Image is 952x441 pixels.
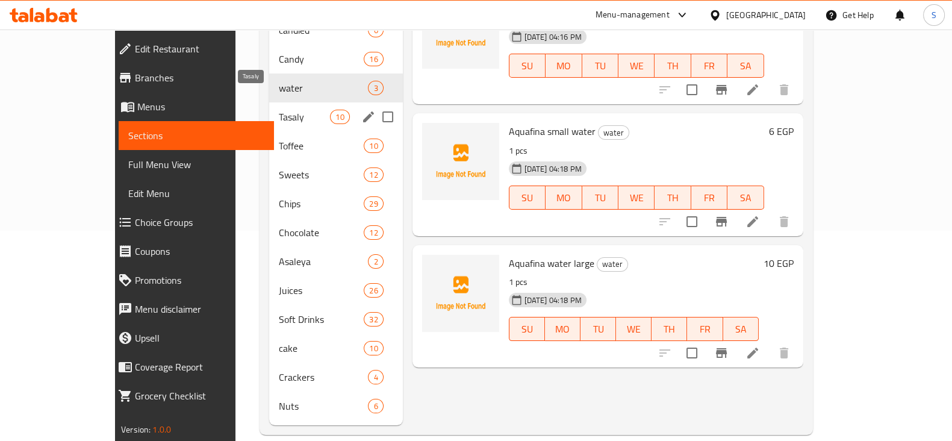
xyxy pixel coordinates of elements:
div: items [364,167,383,182]
span: 6 [369,401,382,412]
button: WE [616,317,652,341]
span: Candy [279,52,364,66]
div: Nuts [279,399,369,413]
span: Soft Drinks [279,312,364,327]
div: items [364,312,383,327]
span: Edit Menu [128,186,264,201]
span: 16 [364,54,382,65]
span: Select to update [679,77,705,102]
div: Tasaly10edit [269,102,403,131]
div: water [597,257,628,272]
a: Upsell [108,324,274,352]
div: Crackers4 [269,363,403,392]
a: Edit menu item [745,346,760,360]
button: edit [359,108,378,126]
span: TU [587,57,614,75]
div: Chocolate12 [269,218,403,247]
button: Branch-specific-item [707,207,736,236]
span: WE [623,57,650,75]
span: Upsell [135,331,264,345]
div: Candy16 [269,45,403,73]
div: items [364,139,383,153]
span: Aquafina small water [509,122,596,140]
span: Chips [279,196,364,211]
span: Aquafina water large [509,254,594,272]
button: TU [582,54,618,78]
span: SA [732,189,759,207]
div: Menu-management [596,8,670,22]
span: MO [550,57,577,75]
span: TH [659,57,686,75]
a: Promotions [108,266,274,295]
a: Coupons [108,237,274,266]
span: cake [279,341,364,355]
button: WE [618,186,655,210]
span: Full Menu View [128,157,264,172]
button: delete [770,207,798,236]
span: Asaleya [279,254,369,269]
div: items [368,370,383,384]
button: TU [582,186,618,210]
span: TU [585,321,611,338]
span: 10 [331,111,349,123]
span: S [932,8,936,22]
span: Crackers [279,370,369,384]
h6: 6 EGP [769,123,794,140]
a: Sections [119,121,274,150]
div: items [330,110,349,124]
span: SU [514,321,540,338]
span: Toffee [279,139,364,153]
a: Choice Groups [108,208,274,237]
span: 3 [369,83,382,94]
button: WE [618,54,655,78]
a: Edit Restaurant [108,34,274,63]
span: Coupons [135,244,264,258]
button: delete [770,75,798,104]
span: Menu disclaimer [135,302,264,316]
span: Promotions [135,273,264,287]
span: 29 [364,198,382,210]
div: Sweets12 [269,160,403,189]
span: water [279,81,369,95]
div: [GEOGRAPHIC_DATA] [726,8,806,22]
a: Menus [108,92,274,121]
button: SU [509,186,546,210]
div: water3 [269,73,403,102]
div: cake10 [269,334,403,363]
button: TH [655,186,691,210]
span: water [599,126,629,140]
button: TH [652,317,687,341]
div: Soft Drinks32 [269,305,403,334]
span: Tasaly [279,110,330,124]
button: SA [723,317,759,341]
span: SU [514,189,541,207]
span: [DATE] 04:18 PM [520,163,586,175]
a: Full Menu View [119,150,274,179]
span: 4 [369,372,382,383]
span: MO [550,321,576,338]
p: 1 pcs [509,275,759,290]
span: 2 [369,256,382,267]
span: 12 [364,227,382,239]
div: items [364,341,383,355]
span: Chocolate [279,225,364,240]
button: SU [509,317,545,341]
span: 1.0.0 [152,422,171,437]
span: Juices [279,283,364,298]
span: water [597,257,627,271]
span: Branches [135,70,264,85]
button: FR [687,317,723,341]
span: TU [587,189,614,207]
span: TH [656,321,682,338]
span: TH [659,189,686,207]
span: FR [696,57,723,75]
a: Grocery Checklist [108,381,274,410]
span: 26 [364,285,382,296]
p: 1 pcs [509,143,764,158]
span: Sweets [279,167,364,182]
div: Juices26 [269,276,403,305]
